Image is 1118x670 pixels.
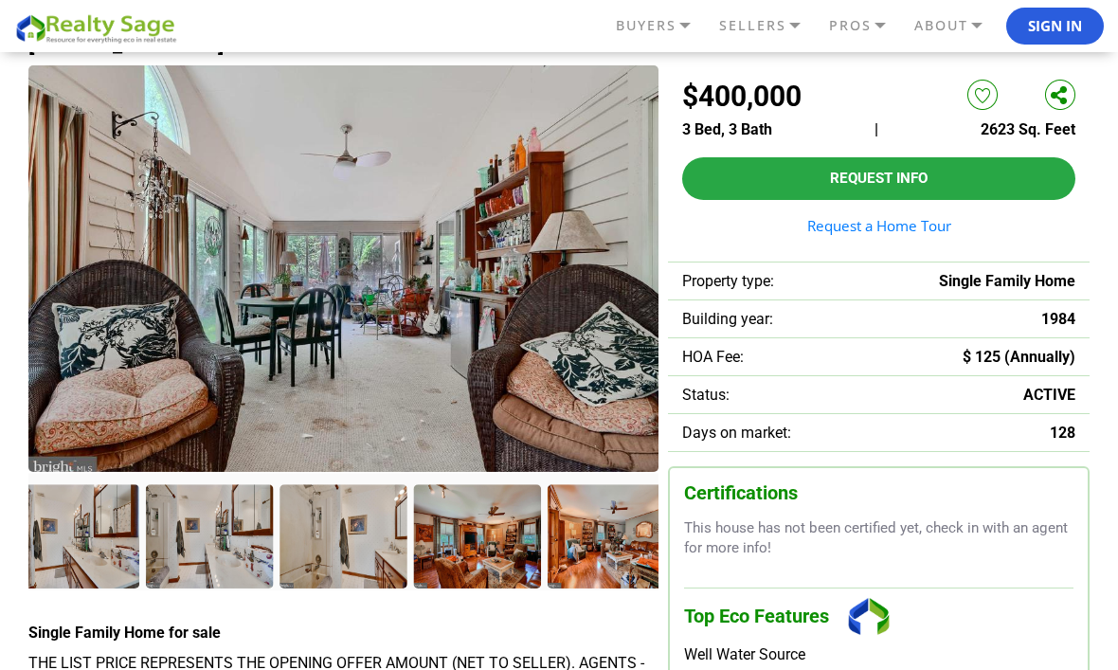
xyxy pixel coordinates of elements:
span: 3 Bed, 3 Bath [682,120,772,138]
span: $ 125 (Annually) [963,348,1075,366]
h4: Single Family Home for sale [28,624,658,642]
a: PROS [824,9,910,42]
div: Well Water Source [684,645,1073,663]
span: HOA Fee: [682,348,744,366]
span: | [875,120,878,138]
a: BUYERS [611,9,714,42]
button: Request Info [682,157,1075,200]
span: Days on market: [682,424,791,442]
span: 2623 Sq. Feet [981,120,1075,138]
a: ABOUT [910,9,1006,42]
span: Property type: [682,272,774,290]
img: REALTY SAGE [14,11,185,45]
span: 128 [1050,424,1075,442]
h2: $400,000 [682,80,802,113]
button: Sign In [1006,8,1104,45]
a: Request a Home Tour [682,219,1075,233]
span: ACTIVE [1023,386,1075,404]
span: Single Family Home [939,272,1075,290]
span: Building year: [682,310,773,328]
h3: Top Eco Features [684,588,1073,645]
h3: Certifications [684,482,1073,504]
span: 1984 [1041,310,1075,328]
p: This house has not been certified yet, check in with an agent for more info! [684,518,1073,559]
span: Status: [682,386,730,404]
a: SELLERS [714,9,824,42]
h1: [STREET_ADDRESS] [28,32,1090,56]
